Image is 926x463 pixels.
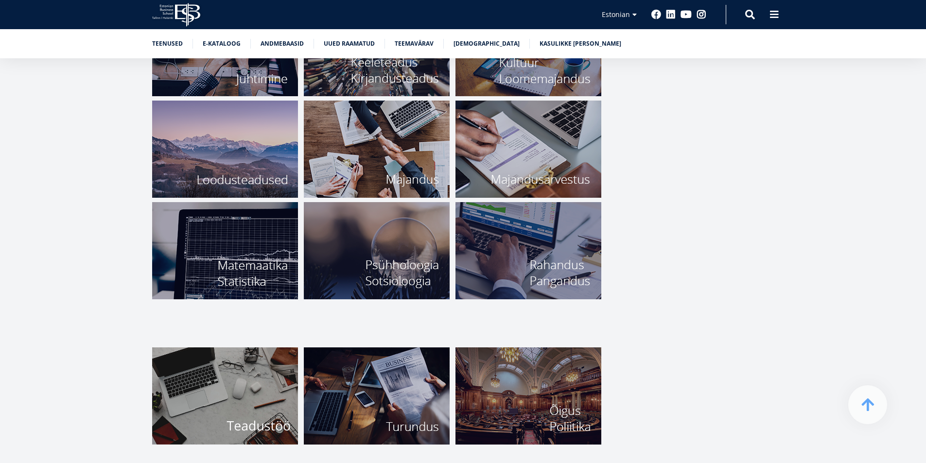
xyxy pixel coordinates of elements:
img: 7. Loodusteadused est.png [152,101,298,198]
img: 12. Rahandus.png [455,202,601,299]
img: 14. Turundus.png [304,347,450,445]
a: Kasulikke [PERSON_NAME] [540,39,621,49]
a: Facebook [651,10,661,19]
img: 9. Majandusarvestus.png [455,101,601,198]
img: 10. Matemaatika.png [152,202,298,299]
a: [DEMOGRAPHIC_DATA] [454,39,520,49]
a: E-kataloog [203,39,241,49]
img: 8. Majandus.png [304,101,450,198]
a: Instagram [697,10,706,19]
a: Uued raamatud [324,39,375,49]
a: Teenused [152,39,183,49]
img: 11. Psühholoogia.png [304,202,450,299]
a: Linkedin [666,10,676,19]
img: 15. Õigus.png [455,347,601,445]
a: Teemavärav [395,39,434,49]
a: Youtube [681,10,692,19]
a: Andmebaasid [261,39,304,49]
